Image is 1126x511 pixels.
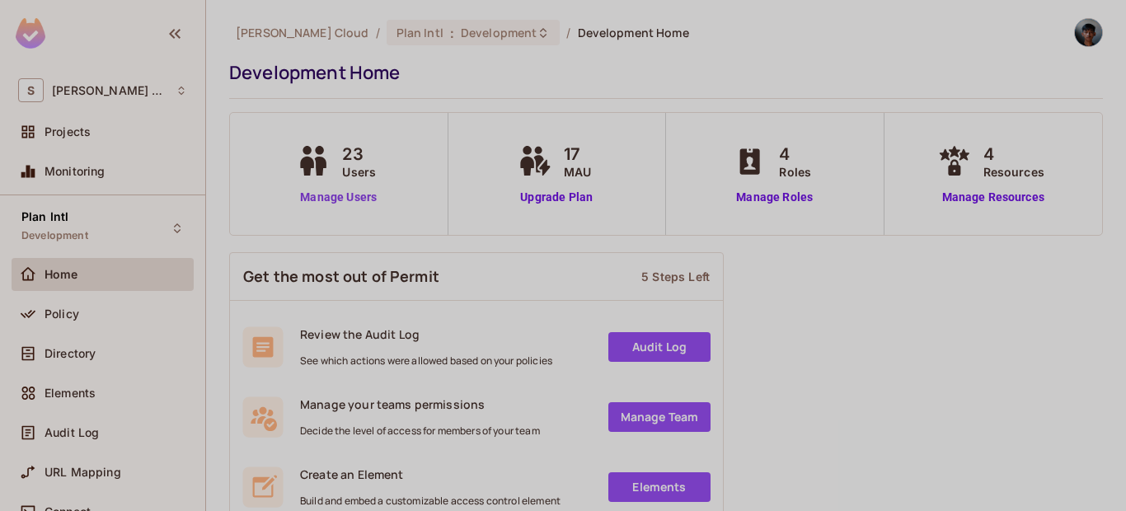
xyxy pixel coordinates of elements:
span: 4 [983,142,1044,166]
li: / [376,25,380,40]
a: Audit Log [608,332,711,362]
span: Development [21,229,88,242]
span: Plan Intl [396,25,443,40]
span: Policy [45,307,79,321]
a: Manage Team [608,402,711,432]
span: Audit Log [45,426,99,439]
span: URL Mapping [45,466,121,479]
img: SReyMgAAAABJRU5ErkJggg== [16,18,45,49]
div: Development Home [229,60,1095,85]
span: the active workspace [236,25,369,40]
span: Build and embed a customizable access control element [300,495,561,508]
span: Resources [983,163,1044,180]
span: S [18,78,44,102]
span: MAU [564,163,591,180]
a: Manage Users [293,189,384,206]
a: Upgrade Plan [514,189,599,206]
span: 4 [779,142,811,166]
span: Review the Audit Log [300,326,552,342]
div: 5 Steps Left [641,269,710,284]
span: : [449,26,455,40]
img: Wanfah Diva [1075,19,1102,46]
span: Users [342,163,376,180]
span: Elements [45,387,96,400]
a: Manage Roles [730,189,819,206]
span: See which actions were allowed based on your policies [300,354,552,368]
span: Decide the level of access for members of your team [300,424,540,438]
span: Directory [45,347,96,360]
li: / [566,25,570,40]
span: Manage your teams permissions [300,396,540,412]
span: Roles [779,163,811,180]
span: Plan Intl [21,210,68,223]
span: Create an Element [300,466,561,482]
span: 17 [564,142,591,166]
a: Manage Resources [934,189,1053,206]
span: Development [461,25,537,40]
span: 23 [342,142,376,166]
span: Home [45,268,78,281]
a: Elements [608,472,711,502]
span: Development Home [578,25,689,40]
span: Monitoring [45,165,106,178]
span: Get the most out of Permit [243,266,439,287]
span: Workspace: Sawala Cloud [52,84,167,97]
span: Projects [45,125,91,138]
